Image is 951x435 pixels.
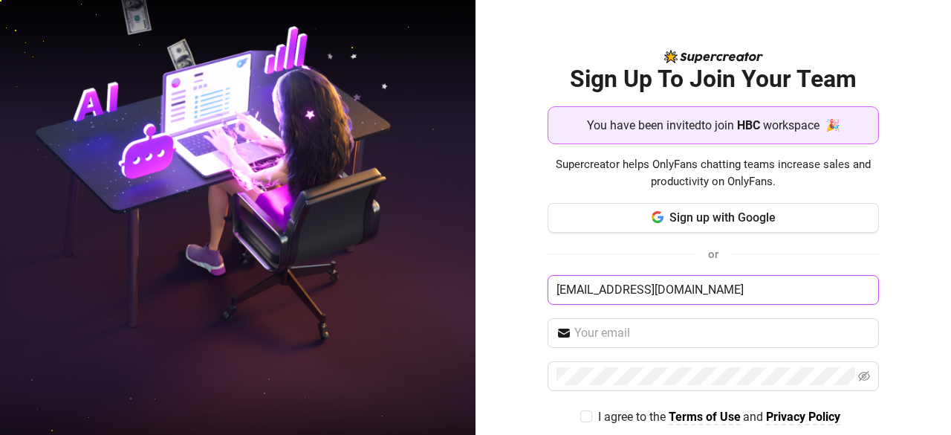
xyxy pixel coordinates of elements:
[669,410,741,425] a: Terms of Use
[574,324,871,342] input: Your email
[743,410,766,424] span: and
[766,410,840,424] strong: Privacy Policy
[664,50,763,63] img: logo-BBDzfeDw.svg
[858,370,870,382] span: eye-invisible
[598,410,669,424] span: I agree to the
[763,116,840,135] span: workspace 🎉
[548,64,880,94] h2: Sign Up To Join Your Team
[737,118,760,132] strong: HBC
[548,275,880,305] input: Enter your Name
[708,248,718,261] span: or
[766,410,840,425] a: Privacy Policy
[548,203,880,233] button: Sign up with Google
[548,156,880,191] span: Supercreator helps OnlyFans chatting teams increase sales and productivity on OnlyFans.
[669,410,741,424] strong: Terms of Use
[587,116,734,135] span: You have been invited to join
[669,210,776,225] span: Sign up with Google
